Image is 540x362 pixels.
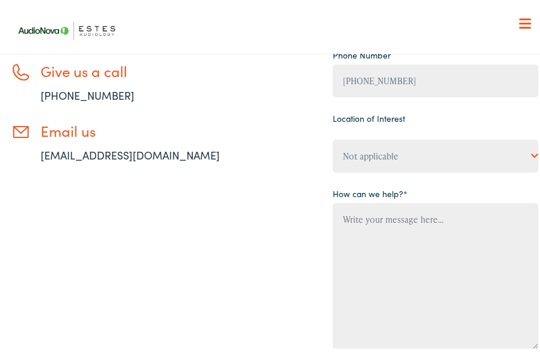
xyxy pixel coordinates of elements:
[333,185,407,197] label: How can we help?
[333,46,391,59] label: Phone Number
[41,145,220,159] a: [EMAIL_ADDRESS][DOMAIN_NAME]
[41,85,134,100] a: [PHONE_NUMBER]
[41,60,274,77] h3: Give us a call
[333,62,538,94] input: (XXX) XXX - XXXX
[20,48,538,85] a: What We Offer
[333,109,405,122] label: Location of Interest
[41,119,274,137] h3: Email us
